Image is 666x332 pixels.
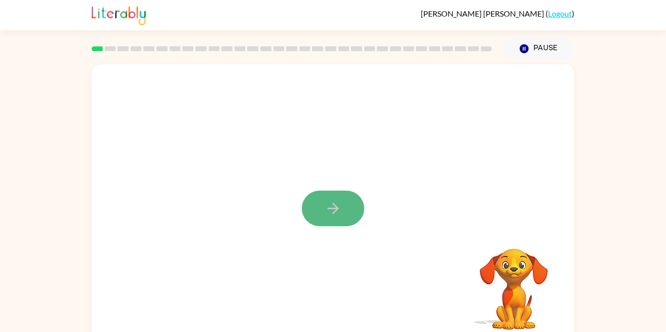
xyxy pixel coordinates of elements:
[421,9,546,18] span: [PERSON_NAME] [PERSON_NAME]
[465,234,563,331] video: Your browser must support playing .mp4 files to use Literably. Please try using another browser.
[504,38,574,60] button: Pause
[421,9,574,18] div: ( )
[92,4,146,25] img: Literably
[548,9,572,18] a: Logout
